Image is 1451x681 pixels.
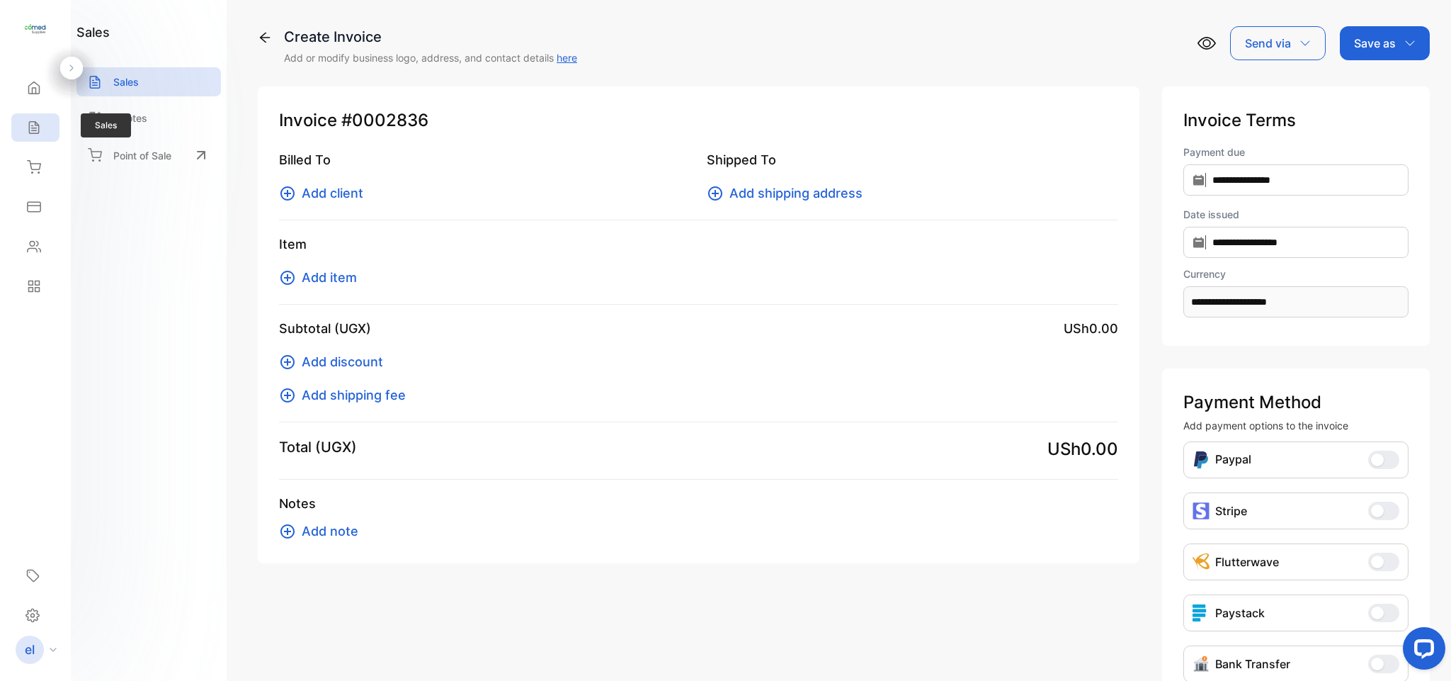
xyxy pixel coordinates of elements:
img: icon [1193,604,1210,621]
p: Add or modify business logo, address, and contact details [284,50,577,65]
label: Date issued [1183,207,1409,222]
p: Payment Method [1183,390,1409,415]
p: Paypal [1215,451,1251,469]
button: Send via [1230,26,1326,60]
span: Add item [302,268,357,287]
button: Save as [1340,26,1430,60]
span: Add note [302,522,358,541]
h1: sales [76,23,110,42]
p: Quotes [113,111,147,125]
span: USh0.00 [1047,437,1118,462]
span: Sales [81,113,131,137]
img: Icon [1193,553,1210,570]
p: el [25,641,35,659]
button: Add shipping fee [279,385,414,405]
p: Bank Transfer [1215,655,1290,672]
a: Quotes [76,103,221,133]
p: Send via [1245,35,1291,52]
p: Subtotal (UGX) [279,319,371,338]
span: USh0.00 [1064,319,1118,338]
p: Invoice Terms [1183,108,1409,133]
label: Payment due [1183,145,1409,159]
button: Add note [279,522,367,541]
p: Paystack [1215,604,1265,621]
a: Point of Sale [76,140,221,171]
p: Notes [279,494,1118,513]
img: Icon [1193,655,1210,672]
button: Add discount [279,352,392,371]
span: Add discount [302,352,383,371]
p: Stripe [1215,502,1247,519]
img: logo [25,18,46,40]
p: Sales [113,74,139,89]
label: Currency [1183,266,1409,281]
div: Create Invoice [284,26,577,47]
span: Add shipping address [729,184,863,203]
p: Total (UGX) [279,437,357,458]
p: Save as [1354,35,1396,52]
p: Point of Sale [113,148,171,163]
p: Invoice [279,108,1118,133]
span: Add client [302,184,363,203]
p: Billed To [279,150,690,169]
img: Icon [1193,451,1210,469]
span: Add shipping fee [302,385,406,405]
button: Add client [279,184,372,203]
button: Add shipping address [707,184,871,203]
p: Add payment options to the invoice [1183,418,1409,433]
a: Sales [76,67,221,96]
a: here [557,52,577,64]
img: icon [1193,502,1210,519]
p: Item [279,235,1118,254]
span: #0002836 [341,108,428,133]
iframe: LiveChat chat widget [1392,621,1451,681]
button: Add item [279,268,365,287]
p: Shipped To [707,150,1117,169]
p: Flutterwave [1215,553,1279,570]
